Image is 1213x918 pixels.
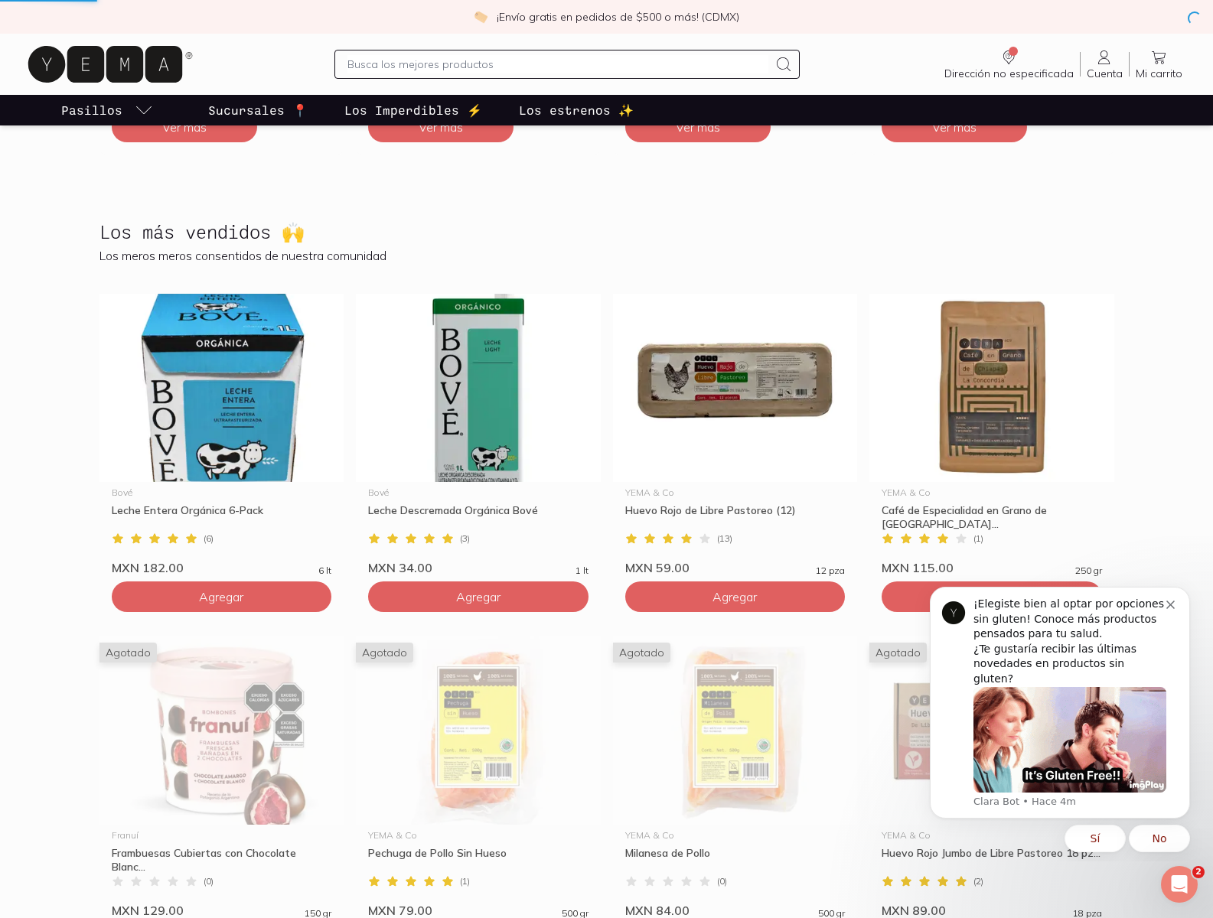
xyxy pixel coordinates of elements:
span: Cuenta [1087,67,1123,80]
span: Agregar [456,589,501,604]
img: Leche Descremada Orgánica Bové [356,294,601,482]
div: YEMA & Co [625,488,846,497]
p: Pasillos [61,101,122,119]
div: Pechuga de Pollo Sin Hueso [368,846,589,874]
img: Milanesa de Pollo [613,636,858,825]
span: MXN 84.00 [625,903,690,918]
span: MXN 182.00 [112,560,184,575]
span: 6 lt [318,566,331,575]
button: Agregar [112,581,332,612]
div: Huevo Rojo de Libre Pastoreo (12) [625,503,846,531]
a: Café de Especialidad en Grano de Chiapas La ConcordiaYEMA & CoCafé de Especialidad en Grano de [G... [869,294,1114,575]
div: Leche Descremada Orgánica Bové [368,503,589,531]
span: 500 gr [818,909,845,918]
div: Leche Entera Orgánica 6-Pack [112,503,332,531]
a: Milanesa de PolloAgotadoYEMA & CoMilanesa de Pollo(0)MXN 84.00500 gr [613,636,858,918]
div: Huevo Rojo Jumbo de Libre Pastoreo 18 pz... [882,846,1102,874]
button: Ver más [625,112,771,142]
div: YEMA & Co [625,831,846,840]
div: Frambuesas Cubiertas con Chocolate Blanc... [112,846,332,874]
img: Huevo Rojo Jumbo de Libre Pastoreo 18 pzas [869,636,1114,825]
span: 150 gr [305,909,331,918]
span: ( 3 ) [460,534,470,543]
div: YEMA & Co [368,831,589,840]
div: Milanesa de Pollo [625,846,846,874]
img: check [474,10,487,24]
span: Agotado [356,643,413,662]
span: ( 0 ) [204,877,214,886]
button: Agregar [625,581,846,612]
img: Huevo Rojo de Libre Pastoreo (12) [613,294,858,482]
button: Agregar [882,581,1102,612]
a: Dirección no especificada [938,48,1080,80]
button: Ver más [368,112,514,142]
a: Leche Entera Orgánica 6-PackBovéLeche Entera Orgánica 6-Pack(6)MXN 182.006 lt [99,294,344,575]
a: pasillo-todos-link [58,95,156,125]
span: 12 pza [816,566,845,575]
span: ( 13 ) [717,534,732,543]
div: Bové [368,488,589,497]
span: MXN 89.00 [882,903,946,918]
span: MXN 79.00 [368,903,432,918]
div: YEMA & Co [882,831,1102,840]
span: Agotado [99,643,157,662]
div: Franuí [112,831,332,840]
img: Frambuesas Cubiertas con Chocolate Blanco y Chocolate Amargo [99,636,344,825]
div: Café de Especialidad en Grano de [GEOGRAPHIC_DATA]... [882,503,1102,531]
h2: Los más vendidos 🙌 [99,222,305,242]
input: Busca los mejores productos [347,55,768,73]
span: Agotado [869,643,927,662]
p: Sucursales 📍 [208,101,308,119]
a: Leche Descremada Orgánica BovéBovéLeche Descremada Orgánica Bové(3)MXN 34.001 lt [356,294,601,575]
span: Agregar [712,589,757,604]
a: Huevo Rojo Jumbo de Libre Pastoreo 18 pzasAgotadoYEMA & CoHuevo Rojo Jumbo de Libre Pastoreo 18 p... [869,636,1114,918]
a: Los estrenos ✨ [516,95,637,125]
span: Mi carrito [1136,67,1182,80]
p: Los estrenos ✨ [519,101,634,119]
span: MXN 34.00 [368,560,432,575]
p: Los meros meros consentidos de nuestra comunidad [99,248,1114,263]
div: Bové [112,488,332,497]
span: ( 6 ) [204,534,214,543]
span: Dirección no especificada [944,67,1074,80]
button: Agregar [368,581,589,612]
img: Pechuga de Pollo Sin Hueso [356,636,601,825]
span: ( 1 ) [973,534,983,543]
span: 2 [1192,866,1205,878]
span: Agregar [199,589,243,604]
a: Sucursales 📍 [205,95,311,125]
span: ( 0 ) [717,877,727,886]
span: MXN 129.00 [112,903,184,918]
span: MXN 115.00 [882,560,954,575]
a: Los Imperdibles ⚡️ [341,95,485,125]
a: Cuenta [1081,48,1129,80]
button: Ver más [112,112,257,142]
iframe: Intercom notifications mensaje [907,573,1213,861]
a: Mi carrito [1130,48,1189,80]
a: Huevo Rojo de Libre Pastoreo (12)YEMA & CoHuevo Rojo de Libre Pastoreo (12)(13)MXN 59.0012 pza [613,294,858,575]
span: 18 pza [1073,909,1102,918]
span: ( 1 ) [460,877,470,886]
p: ¡Envío gratis en pedidos de $500 o más! (CDMX) [497,9,739,24]
p: Los Imperdibles ⚡️ [344,101,482,119]
a: Frambuesas Cubiertas con Chocolate Blanco y Chocolate AmargoAgotadoFranuíFrambuesas Cubiertas con... [99,636,344,918]
img: Leche Entera Orgánica 6-Pack [99,294,344,482]
div: YEMA & Co [882,488,1102,497]
span: Agotado [613,643,670,662]
span: MXN 59.00 [625,560,690,575]
span: 500 gr [562,909,589,918]
span: ( 2 ) [973,877,983,886]
button: Ver más [882,112,1027,142]
a: Pechuga de Pollo Sin HuesoAgotadoYEMA & CoPechuga de Pollo Sin Hueso(1)MXN 79.00500 gr [356,636,601,918]
span: 1 lt [576,566,589,575]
